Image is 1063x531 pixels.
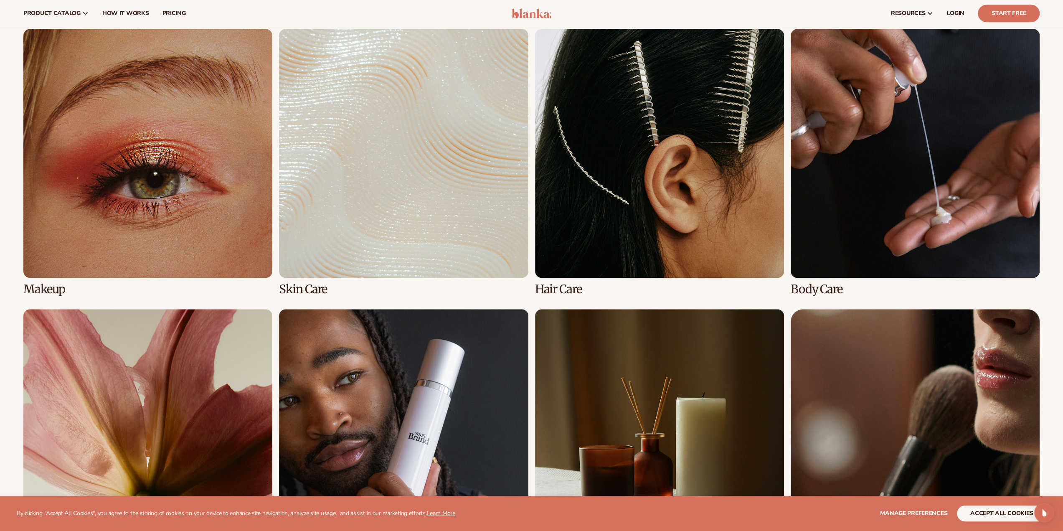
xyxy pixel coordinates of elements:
[23,29,272,296] div: 1 / 8
[23,10,81,17] span: product catalog
[791,29,1040,296] div: 4 / 8
[880,509,947,517] span: Manage preferences
[891,10,925,17] span: resources
[978,5,1040,22] a: Start Free
[535,29,784,296] div: 3 / 8
[957,506,1046,521] button: accept all cookies
[279,29,528,296] div: 2 / 8
[512,8,551,18] img: logo
[880,506,947,521] button: Manage preferences
[426,509,455,517] a: Learn More
[1034,503,1054,523] div: Open Intercom Messenger
[947,10,964,17] span: LOGIN
[23,283,272,296] h3: Makeup
[791,283,1040,296] h3: Body Care
[102,10,149,17] span: How It Works
[279,283,528,296] h3: Skin Care
[535,283,784,296] h3: Hair Care
[17,510,455,517] p: By clicking "Accept All Cookies", you agree to the storing of cookies on your device to enhance s...
[162,10,185,17] span: pricing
